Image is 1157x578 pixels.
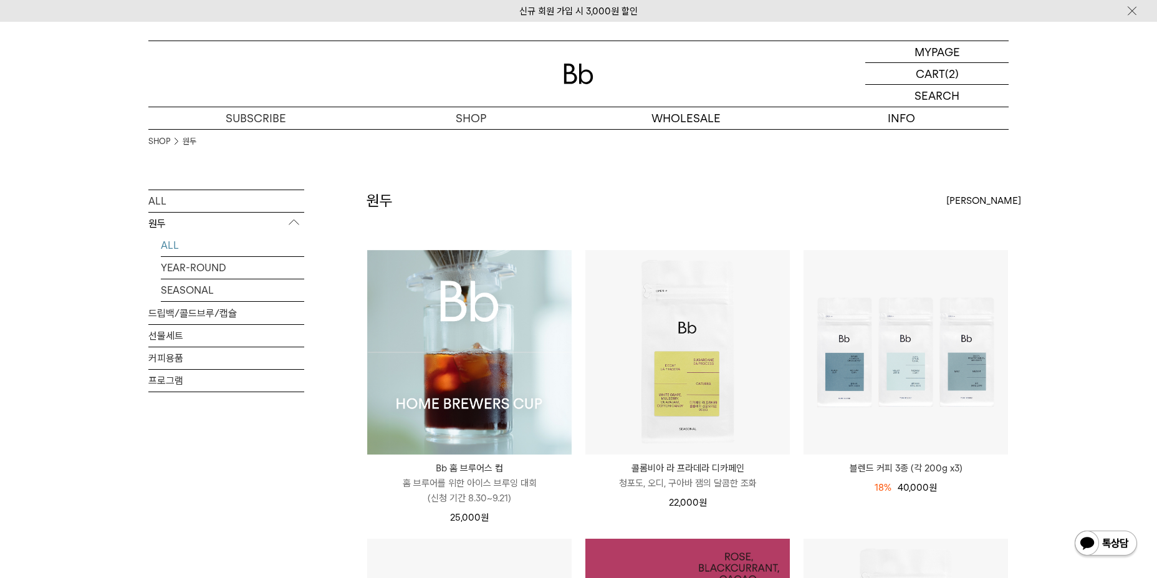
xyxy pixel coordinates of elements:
[148,325,304,347] a: 선물세트
[367,190,393,211] h2: 원두
[585,461,790,491] a: 콜롬비아 라 프라데라 디카페인 청포도, 오디, 구아바 잼의 달콤한 조화
[519,6,638,17] a: 신규 회원 가입 시 3,000원 할인
[367,476,572,506] p: 홈 브루어를 위한 아이스 브루잉 대회 (신청 기간 8.30~9.21)
[585,250,790,455] img: 콜롬비아 라 프라데라 디카페인
[481,512,489,523] span: 원
[367,250,572,455] img: Bb 홈 브루어스 컵
[669,497,707,508] span: 22,000
[865,41,1009,63] a: MYPAGE
[804,250,1008,455] img: 블렌드 커피 3종 (각 200g x3)
[875,480,891,495] div: 18%
[148,347,304,369] a: 커피용품
[450,512,489,523] span: 25,000
[578,107,794,129] p: WHOLESALE
[794,107,1009,129] p: INFO
[148,190,304,212] a: ALL
[699,497,707,508] span: 원
[564,64,593,84] img: 로고
[161,234,304,256] a: ALL
[148,213,304,235] p: 원두
[148,302,304,324] a: 드립백/콜드브루/캡슐
[367,461,572,476] p: Bb 홈 브루어스 컵
[946,193,1021,208] span: [PERSON_NAME]
[148,135,170,148] a: SHOP
[915,41,960,62] p: MYPAGE
[148,107,363,129] a: SUBSCRIBE
[585,476,790,491] p: 청포도, 오디, 구아바 잼의 달콤한 조화
[1073,529,1138,559] img: 카카오톡 채널 1:1 채팅 버튼
[585,461,790,476] p: 콜롬비아 라 프라데라 디카페인
[161,257,304,279] a: YEAR-ROUND
[929,482,937,493] span: 원
[804,461,1008,476] a: 블렌드 커피 3종 (각 200g x3)
[363,107,578,129] a: SHOP
[945,63,959,84] p: (2)
[898,482,937,493] span: 40,000
[148,370,304,392] a: 프로그램
[183,135,196,148] a: 원두
[367,461,572,506] a: Bb 홈 브루어스 컵 홈 브루어를 위한 아이스 브루잉 대회(신청 기간 8.30~9.21)
[865,63,1009,85] a: CART (2)
[161,279,304,301] a: SEASONAL
[916,63,945,84] p: CART
[915,85,959,107] p: SEARCH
